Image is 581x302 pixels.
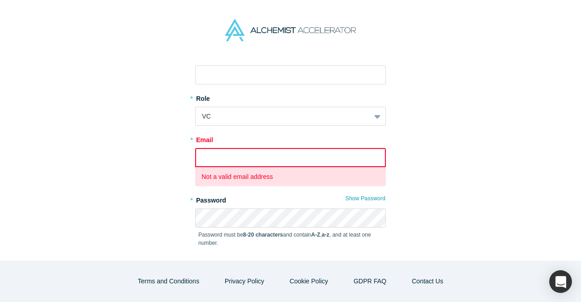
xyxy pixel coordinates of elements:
[243,232,283,238] strong: 8-20 characters
[195,193,386,205] label: Password
[344,273,396,289] a: GDPR FAQ
[402,273,453,289] button: Contact Us
[311,232,320,238] strong: A-Z
[202,172,379,182] p: Not a valid email address
[225,19,356,41] img: Alchemist Accelerator Logo
[198,231,383,247] p: Password must be and contain , , and at least one number.
[322,232,330,238] strong: a-z
[280,273,338,289] button: Cookie Policy
[345,193,386,204] button: Show Password
[195,91,386,104] label: Role
[195,132,386,145] label: Email
[215,273,274,289] button: Privacy Policy
[202,112,364,121] div: VC
[128,273,209,289] button: Terms and Conditions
